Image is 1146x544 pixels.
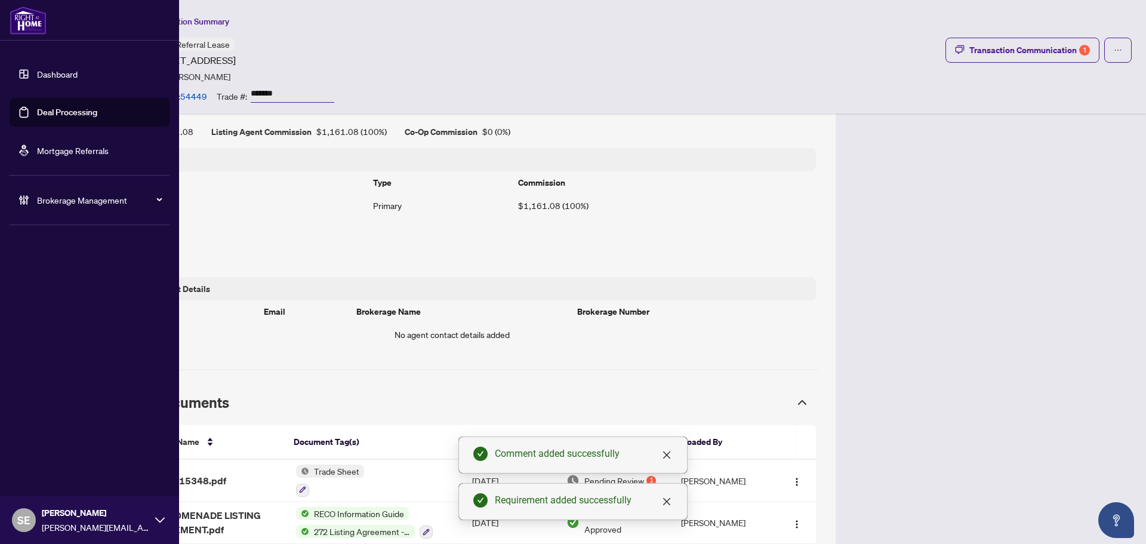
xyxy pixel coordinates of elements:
div: - [93,238,811,260]
th: Email [259,300,352,323]
span: close [662,497,671,506]
span: check-circle [473,447,488,461]
th: Document Tag(s) [284,425,458,460]
th: Upload Date [458,425,551,460]
th: Brokerage Name [352,300,572,323]
th: Uploaded By [664,425,764,460]
span: Trade Sheet [309,465,364,478]
span: Upload Date [467,435,515,448]
td: [PERSON_NAME] [671,460,772,502]
span: ellipsis [1114,46,1122,54]
th: Type [368,171,513,194]
div: Uploaded Documents [79,387,819,418]
img: Status Icon [296,525,309,538]
th: Status [551,425,664,460]
th: (4) File Name [138,425,284,460]
img: Status Icon [296,507,309,520]
span: RECO Information Guide [309,507,409,520]
div: Requirement added successfully [495,493,673,508]
article: Trade #: [217,90,247,103]
th: Agent Name [88,171,368,194]
span: Brokerage Management [37,193,161,207]
span: [PERSON_NAME][EMAIL_ADDRESS][DOMAIN_NAME] [42,521,149,534]
button: Open asap [1098,502,1134,538]
span: TS - 2515348.pdf [148,474,226,488]
div: Comment added successfully [495,447,673,461]
span: Transaction Summary [149,16,229,27]
img: Status Icon [296,465,309,478]
article: Co-Op Commission [405,125,478,139]
div: $0 ( 0% ) [405,125,510,139]
button: Logo [787,513,806,532]
th: Brokerage Number [572,300,816,323]
article: Listing Agent Commission [211,125,312,139]
td: $1,161.08 (100%) [513,194,816,217]
span: 272 Listing Agreement - Landlord Designated Representation Agreement Authority to Offer for Lease [309,525,415,538]
th: Commission [513,171,816,194]
a: Close [660,495,673,508]
article: [STREET_ADDRESS] [148,53,236,67]
td: No agent contact details added [88,323,816,346]
a: Dashboard [37,69,78,79]
span: Status [560,435,585,448]
span: Deal - Referral Lease [153,39,230,50]
img: logo [10,6,47,35]
span: check-circle [473,493,488,508]
a: Close [660,448,673,462]
td: Primary [368,194,513,217]
span: SE [17,512,30,528]
a: Deal Processing [37,107,97,118]
span: [PERSON_NAME] [42,506,149,520]
img: Logo [792,520,802,529]
span: close [662,450,671,460]
img: Logo [792,477,802,487]
td: [PERSON_NAME] [88,194,368,217]
div: $1,161.08 ( 100% ) [211,125,387,139]
button: Status IconTrade Sheet [296,465,364,497]
span: _ 3 PROMENADE LISTING AGREEMENT.pdf [148,508,278,537]
article: [PERSON_NAME] [166,70,230,83]
div: 1 [1079,45,1090,56]
a: Mortgage Referrals [37,145,109,156]
button: Status IconRECO Information GuideStatus Icon272 Listing Agreement - Landlord Designated Represent... [296,507,433,539]
article: Comments [93,224,811,238]
button: Logo [787,471,806,490]
button: Transaction Communication1 [945,38,1099,63]
div: Transaction Communication [969,41,1090,60]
